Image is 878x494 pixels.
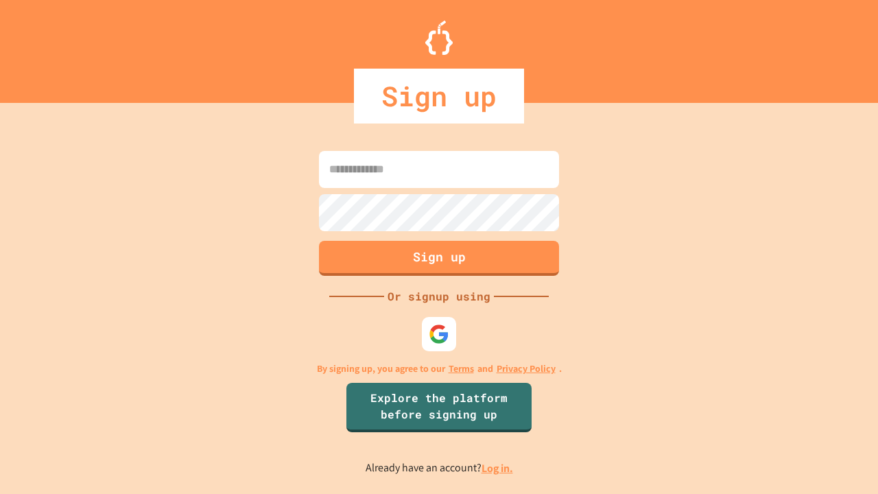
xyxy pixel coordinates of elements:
[425,21,453,55] img: Logo.svg
[366,460,513,477] p: Already have an account?
[497,362,556,376] a: Privacy Policy
[449,362,474,376] a: Terms
[764,379,864,438] iframe: chat widget
[319,241,559,276] button: Sign up
[820,439,864,480] iframe: chat widget
[354,69,524,123] div: Sign up
[482,461,513,475] a: Log in.
[429,324,449,344] img: google-icon.svg
[346,383,532,432] a: Explore the platform before signing up
[384,288,494,305] div: Or signup using
[317,362,562,376] p: By signing up, you agree to our and .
